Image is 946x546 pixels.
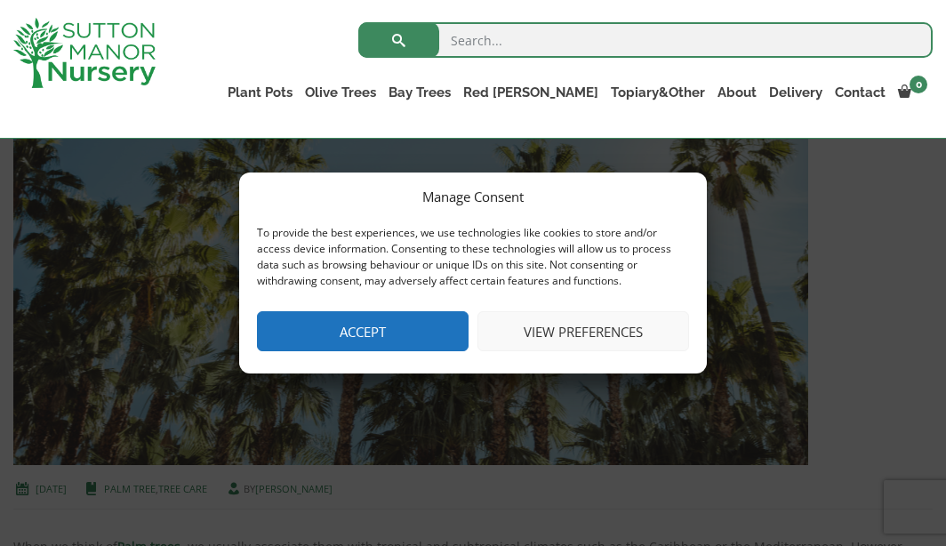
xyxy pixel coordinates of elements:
a: Bay Trees [382,80,457,105]
button: Accept [257,311,469,351]
a: Olive Trees [299,80,382,105]
a: Topiary&Other [605,80,711,105]
a: 0 [892,80,933,105]
input: Search... [358,22,933,58]
div: To provide the best experiences, we use technologies like cookies to store and/or access device i... [257,225,687,289]
img: logo [13,18,156,88]
span: 0 [910,76,927,93]
a: Red [PERSON_NAME] [457,80,605,105]
a: Delivery [763,80,829,105]
a: Contact [829,80,892,105]
a: About [711,80,763,105]
div: Manage Consent [422,186,524,207]
button: View preferences [477,311,689,351]
a: Plant Pots [221,80,299,105]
